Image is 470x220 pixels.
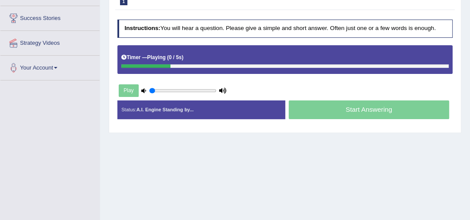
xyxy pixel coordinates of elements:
strong: A.I. Engine Standing by... [137,107,194,112]
b: ) [182,54,183,60]
a: Success Stories [0,6,100,28]
a: Strategy Videos [0,31,100,53]
a: Your Account [0,56,100,77]
b: Playing [147,54,166,60]
b: Instructions: [124,25,160,31]
h4: You will hear a question. Please give a simple and short answer. Often just one or a few words is... [117,20,453,38]
b: ( [167,54,169,60]
h5: Timer — [121,55,183,60]
div: Status: [117,100,285,120]
b: 0 / 5s [169,54,182,60]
